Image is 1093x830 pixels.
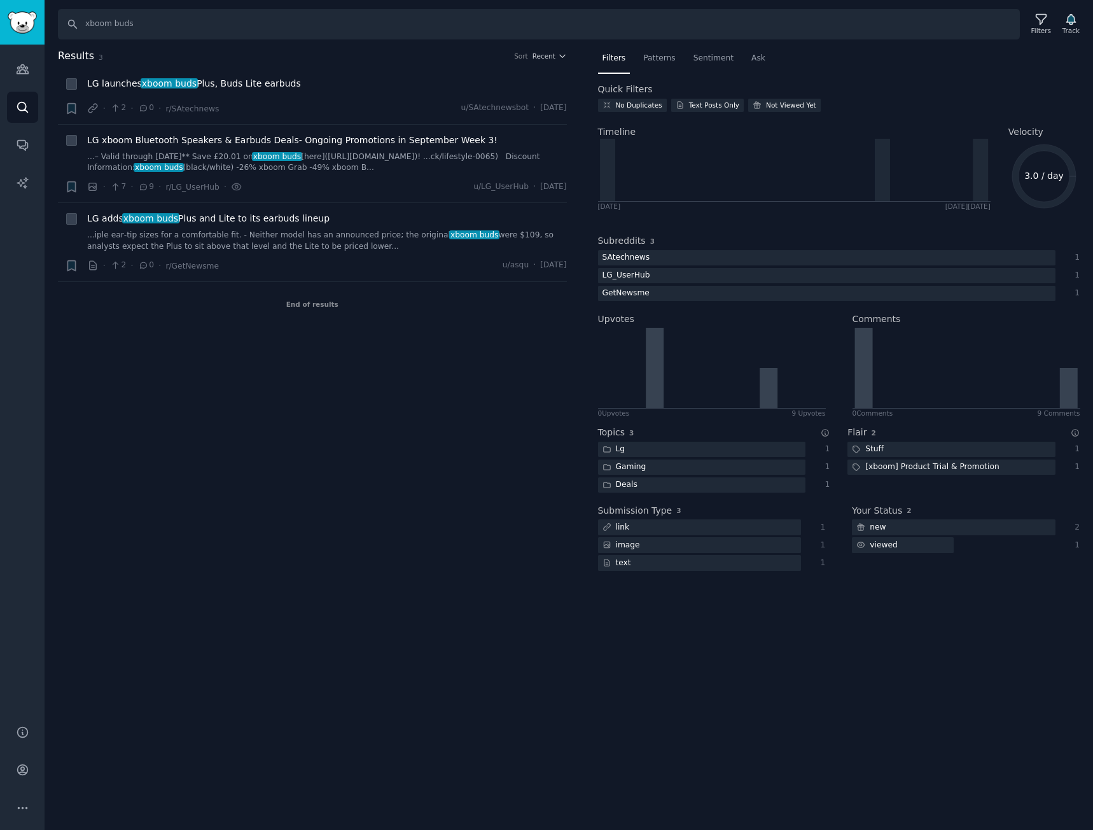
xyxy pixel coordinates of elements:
span: u/SAtechnewsbot [461,102,529,114]
span: u/LG_UserHub [473,181,529,193]
span: · [130,102,133,115]
div: Sort [514,52,528,60]
span: 2 [110,102,126,114]
span: Velocity [1008,125,1043,139]
span: r/GetNewsme [165,262,219,271]
div: Gaming [598,460,651,475]
span: 2 [110,260,126,271]
div: LG_UserHub [598,268,655,284]
h2: Subreddits [598,234,646,248]
div: Lg [598,442,630,458]
span: LG launches Plus, Buds Lite earbuds [87,77,301,90]
text: 3.0 / day [1024,171,1064,181]
span: · [103,180,106,193]
div: 1 [814,558,826,569]
div: [xboom] Product Trial & Promotion [847,460,1004,475]
span: · [533,181,536,193]
span: · [158,180,161,193]
div: new [852,519,890,535]
div: 2 [1069,522,1080,533]
div: Text Posts Only [689,101,739,109]
button: Recent [533,52,567,60]
span: · [158,102,161,115]
div: 1 [1069,540,1080,551]
span: Filters [602,53,626,64]
span: 3 [650,237,655,245]
a: LG launchesxboom budsPlus, Buds Lite earbuds [87,77,301,90]
span: Sentiment [693,53,734,64]
div: 0 Upvote s [598,409,630,418]
span: 3 [99,53,103,61]
span: · [130,259,133,272]
span: Patterns [643,53,675,64]
span: xboom buds [122,213,179,223]
div: No Duplicates [616,101,662,109]
span: 0 [138,102,154,114]
h2: Quick Filters [598,83,653,96]
input: Search Keyword [58,9,1020,39]
span: 2 [871,429,875,437]
span: u/asqu [503,260,529,271]
span: 9 [138,181,154,193]
div: GetNewsme [598,286,654,302]
div: SAtechnews [598,250,655,266]
div: 1 [814,540,826,551]
span: 3 [676,507,681,514]
span: · [533,260,536,271]
span: r/LG_UserHub [165,183,219,192]
div: 9 Comments [1038,409,1080,418]
div: 1 [819,461,830,473]
div: Filters [1031,26,1051,35]
div: link [598,519,634,535]
span: LG adds Plus and Lite to its earbuds lineup [87,212,330,225]
h2: Upvotes [598,313,634,326]
img: GummySearch logo [8,11,37,34]
div: text [598,555,636,571]
span: · [103,259,106,272]
div: 0 Comment s [853,409,893,418]
div: 1 [1069,252,1080,264]
div: [DATE] [598,202,621,211]
button: Track [1058,11,1084,38]
a: LG addsxboom budsPlus and Lite to its earbuds lineup [87,212,330,225]
span: · [130,180,133,193]
div: 1 [1069,461,1080,473]
span: xboom buds [252,152,302,161]
div: [DATE] [DATE] [945,202,991,211]
span: Results [58,48,94,64]
span: · [224,180,226,193]
h2: Submission Type [598,504,672,517]
span: Ask [751,53,765,64]
a: LG xboom Bluetooth Speakers & Earbuds Deals- Ongoing Promotions in September Week 3! [87,134,498,147]
h2: Comments [853,313,901,326]
span: [DATE] [540,181,566,193]
div: 1 [814,522,826,533]
span: r/SAtechnews [165,104,219,113]
div: Stuff [847,442,888,458]
div: viewed [852,537,902,553]
span: Timeline [598,125,636,139]
div: 1 [819,444,830,455]
a: ...iple ear‑tip sizes for a comfortable fit. - Neither model has an announced price; the original... [87,230,567,252]
h2: Flair [847,426,867,439]
div: Not Viewed Yet [766,101,816,109]
span: [DATE] [540,102,566,114]
span: xboom buds [134,163,184,172]
h2: Topics [598,426,625,439]
div: Track [1062,26,1080,35]
div: End of results [58,282,567,327]
span: 2 [907,507,911,514]
a: ...– Valid through [DATE]** Save £20.01 onxboom buds[here]([URL][DOMAIN_NAME])! ...ck/lifestyle-0... [87,151,567,174]
span: Recent [533,52,555,60]
span: · [103,102,106,115]
div: 9 Upvotes [791,409,825,418]
span: 0 [138,260,154,271]
span: · [533,102,536,114]
div: 1 [1069,288,1080,299]
span: 3 [629,429,634,437]
span: [DATE] [540,260,566,271]
span: · [158,259,161,272]
span: xboom buds [141,78,198,88]
span: 7 [110,181,126,193]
